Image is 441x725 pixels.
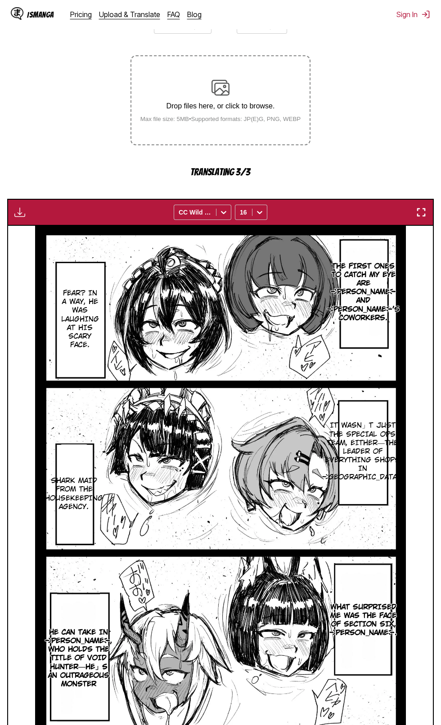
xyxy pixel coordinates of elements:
[421,10,430,19] img: Sign out
[11,7,23,20] img: IsManga Logo
[328,601,399,639] p: What surprised me was the face of Section Six, [PERSON_NAME].
[14,207,25,218] img: Download translated images
[99,10,160,19] a: Upload & Translate
[320,419,405,483] p: It wasn」t just the Special Ops team, either—the leader of everything shops in [GEOGRAPHIC_DATA]
[43,626,114,690] p: He can take in [PERSON_NAME], who holds the title of Void Hunter—he」s an outrageous monster
[133,102,308,110] p: Drop files here, or click to browse.
[130,167,310,177] p: Translating 3/3
[187,10,202,19] a: Blog
[27,10,54,19] div: IsManga
[396,10,430,19] button: Sign In
[325,260,401,324] p: The first ones to catch my eye are [PERSON_NAME] and [PERSON_NAME]'s coworkers.
[167,10,180,19] a: FAQ
[70,10,92,19] a: Pricing
[416,207,427,218] img: Enter fullscreen
[133,116,308,122] small: Max file size: 5MB • Supported formats: JP(E)G, PNG, WEBP
[59,287,101,351] p: Fear? In a way, he was laughing at his scary face.
[43,474,105,513] p: Shark maid from the housekeeping agency.
[11,7,70,22] a: IsManga LogoIsManga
